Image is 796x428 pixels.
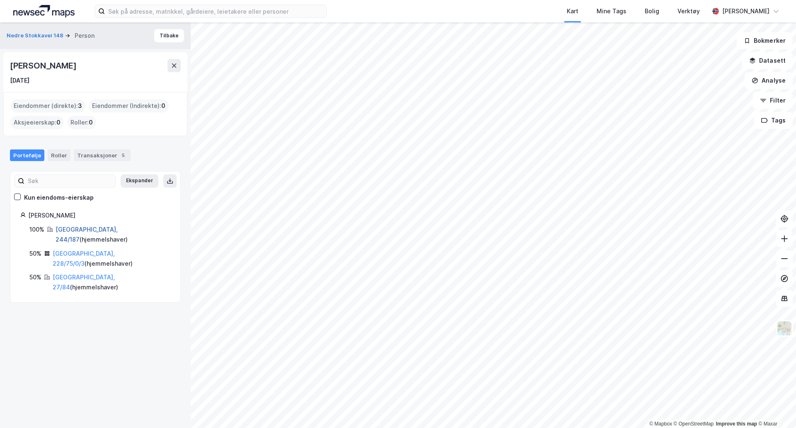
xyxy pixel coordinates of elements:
div: Transaksjoner [74,149,131,161]
div: 50% [29,249,41,259]
div: Person [75,31,95,41]
button: Nedre Stokkavei 148 [7,32,65,40]
div: Eiendommer (Indirekte) : [89,99,169,113]
button: Analyse [745,72,793,89]
div: ( hjemmelshaver ) [56,225,170,245]
input: Søk [24,175,115,187]
div: [PERSON_NAME] [28,210,170,220]
div: Kontrollprogram for chat [755,388,796,428]
button: Ekspander [121,174,158,188]
a: Mapbox [649,421,672,427]
div: Kun eiendoms-eierskap [24,193,94,203]
div: 5 [119,151,127,159]
div: Roller [48,149,70,161]
div: Mine Tags [597,6,626,16]
a: Improve this map [716,421,757,427]
span: 0 [56,117,61,127]
div: Kart [567,6,578,16]
button: Datasett [742,52,793,69]
div: Verktøy [677,6,700,16]
span: 0 [89,117,93,127]
button: Tilbake [154,29,184,42]
div: 50% [29,272,41,282]
img: Z [777,320,792,336]
div: Eiendommer (direkte) : [10,99,85,113]
div: Bolig [645,6,659,16]
a: [GEOGRAPHIC_DATA], 27/84 [53,274,115,291]
span: 3 [78,101,82,111]
div: Portefølje [10,149,44,161]
div: Aksjeeierskap : [10,116,64,129]
div: 100% [29,225,44,235]
input: Søk på adresse, matrikkel, gårdeiere, leietakere eller personer [105,5,326,17]
button: Filter [753,92,793,109]
iframe: Chat Widget [755,388,796,428]
a: [GEOGRAPHIC_DATA], 228/75/0/3 [53,250,115,267]
div: [PERSON_NAME] [10,59,78,72]
div: [DATE] [10,76,29,86]
div: [PERSON_NAME] [722,6,769,16]
div: ( hjemmelshaver ) [53,272,170,292]
button: Bokmerker [737,32,793,49]
div: ( hjemmelshaver ) [53,249,170,269]
img: logo.a4113a55bc3d86da70a041830d287a7e.svg [13,5,75,17]
div: Roller : [67,116,96,129]
span: 0 [161,101,165,111]
button: Tags [754,112,793,129]
a: OpenStreetMap [674,421,714,427]
a: [GEOGRAPHIC_DATA], 244/187 [56,226,118,243]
